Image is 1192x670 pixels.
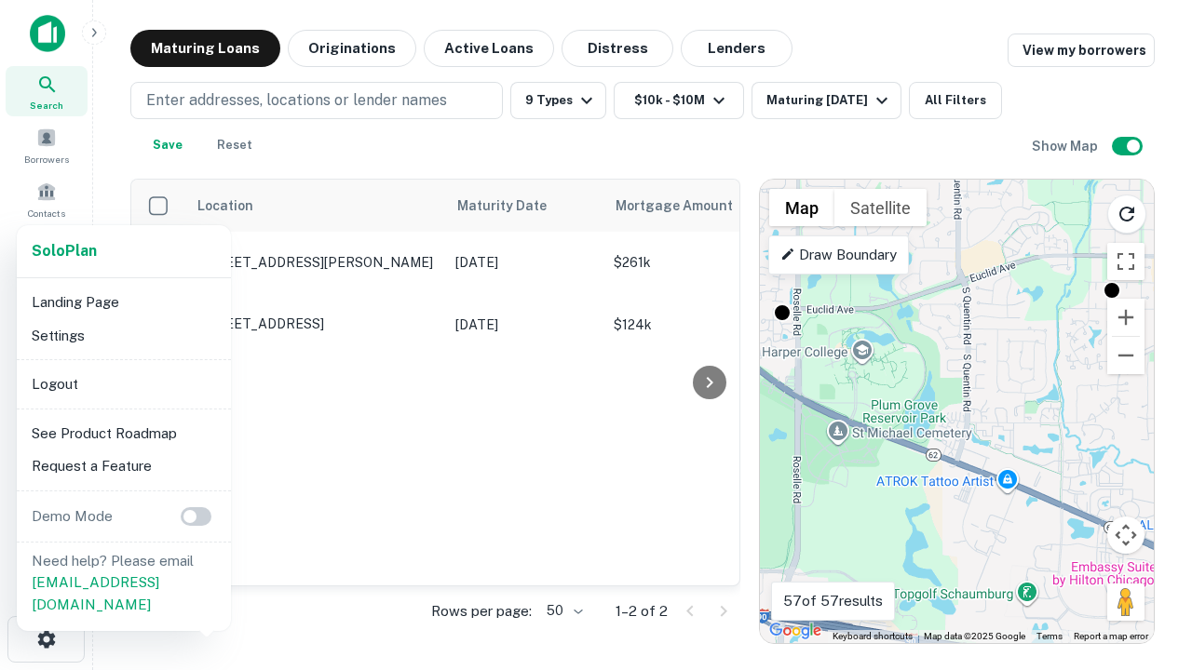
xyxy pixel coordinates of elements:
[1099,521,1192,610] iframe: Chat Widget
[24,286,223,319] li: Landing Page
[32,240,97,262] a: SoloPlan
[24,417,223,450] li: See Product Roadmap
[32,242,97,260] strong: Solo Plan
[24,368,223,401] li: Logout
[24,319,223,353] li: Settings
[24,449,223,483] li: Request a Feature
[24,505,120,528] p: Demo Mode
[32,550,216,616] p: Need help? Please email
[32,574,159,612] a: [EMAIL_ADDRESS][DOMAIN_NAME]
